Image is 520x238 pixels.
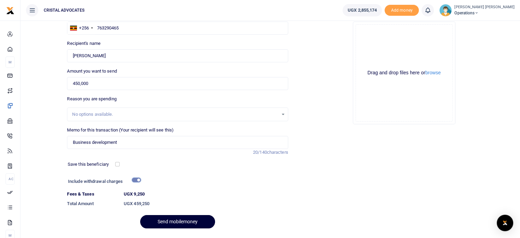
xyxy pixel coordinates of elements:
div: +256 [79,25,89,32]
input: UGX [67,77,288,90]
label: Save this beneficiary [68,161,109,168]
div: File Uploader [353,22,455,124]
input: Enter extra information [67,136,288,149]
a: Add money [385,7,419,12]
label: Reason you are spending [67,96,116,102]
input: Loading name... [67,49,288,62]
li: Toup your wallet [385,5,419,16]
li: Wallet ballance [340,4,385,16]
button: browse [425,70,441,75]
div: Uganda: +256 [67,22,95,34]
small: [PERSON_NAME] [PERSON_NAME] [454,4,515,10]
span: Add money [385,5,419,16]
img: profile-user [439,4,452,16]
label: UGX 9,250 [124,191,145,198]
span: 20/140 [253,150,267,155]
label: Amount you want to send [67,68,117,75]
span: UGX 2,855,174 [348,7,377,14]
div: Open Intercom Messenger [497,215,513,231]
button: Send mobilemoney [140,215,215,228]
a: UGX 2,855,174 [343,4,382,16]
h6: Include withdrawal charges [68,179,138,184]
h6: Total Amount [67,201,118,206]
a: profile-user [PERSON_NAME] [PERSON_NAME] Operations [439,4,515,16]
dt: Fees & Taxes [64,191,121,198]
img: logo-small [6,7,14,15]
div: No options available. [72,111,278,118]
label: Recipient's name [67,40,101,47]
li: M [5,57,15,68]
span: CRISTAL ADVOCATES [41,7,87,13]
input: Enter phone number [67,22,288,35]
span: Operations [454,10,515,16]
li: Ac [5,173,15,185]
div: Drag and drop files here or [356,70,452,76]
h6: UGX 459,250 [124,201,288,206]
a: logo-small logo-large logo-large [6,8,14,13]
label: Memo for this transaction (Your recipient will see this) [67,127,174,134]
span: characters [267,150,288,155]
